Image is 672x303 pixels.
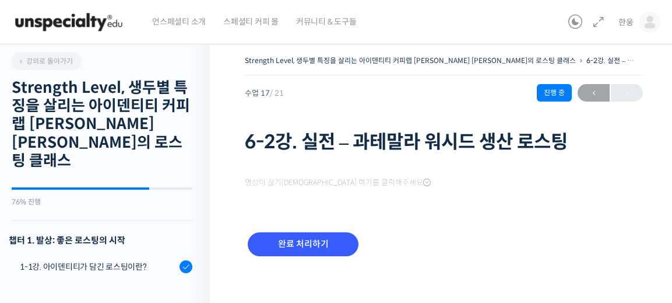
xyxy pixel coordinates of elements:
[245,178,431,187] span: 영상이 끊기[DEMOGRAPHIC_DATA] 여기를 클릭해주세요
[245,56,576,65] a: Strength Level, 생두별 특징을 살리는 아이덴티티 커피랩 [PERSON_NAME] [PERSON_NAME]의 로스팅 클래스
[245,131,643,153] h1: 6-2강. 실전 – 과테말라 워시드 생산 로스팅
[537,84,572,102] div: 진행 중
[245,89,284,97] span: 수업 17
[578,84,610,102] a: ←이전
[9,232,192,248] h3: 챕터 1. 발상: 좋은 로스팅의 시작
[618,17,634,27] span: 한웅
[12,79,192,170] h2: Strength Level, 생두별 특징을 살리는 아이덴티티 커피랩 [PERSON_NAME] [PERSON_NAME]의 로스팅 클래스
[248,232,358,256] input: 완료 처리하기
[12,198,192,206] div: 76% 진행
[12,53,82,70] a: 강의로 돌아가기
[17,57,73,65] span: 강의로 돌아가기
[20,260,176,273] div: 1-1강. 아이덴티티가 담긴 로스팅이란?
[578,85,610,101] span: ←
[270,88,284,98] span: / 21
